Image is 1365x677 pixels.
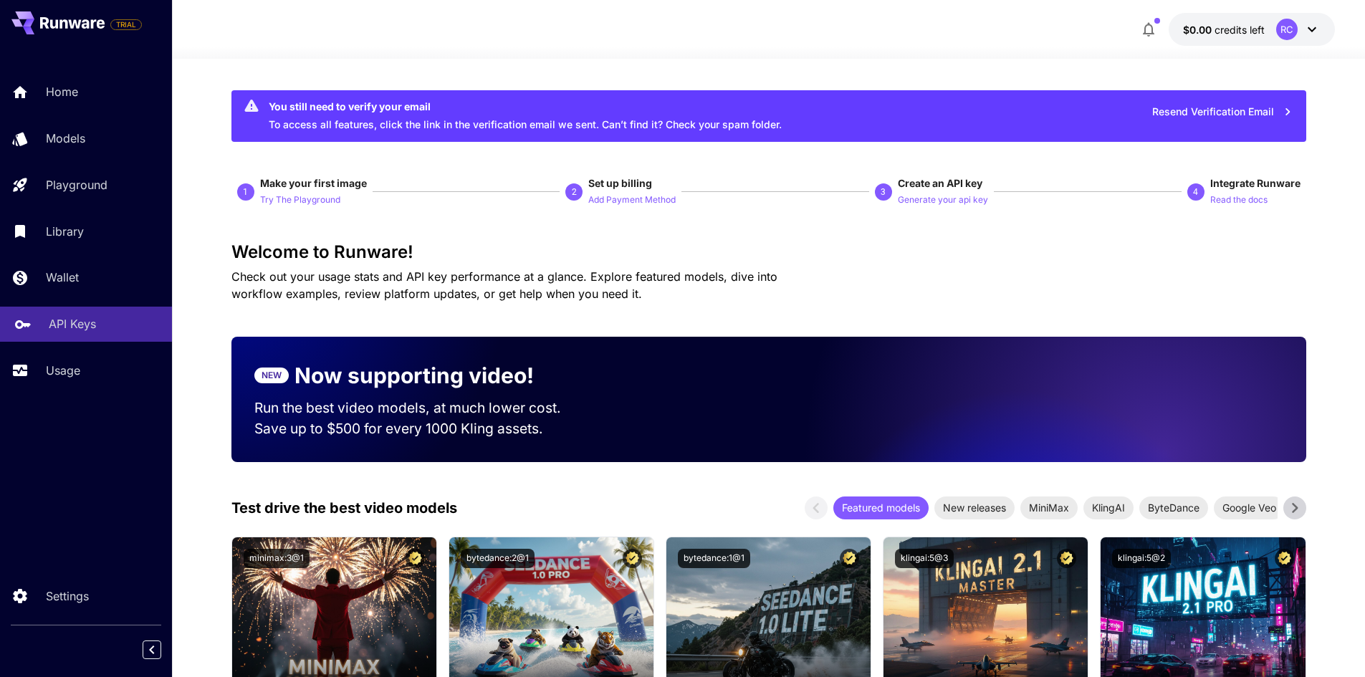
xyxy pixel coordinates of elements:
p: Run the best video models, at much lower cost. [254,398,588,418]
span: KlingAI [1083,500,1134,515]
p: Generate your api key [898,193,988,207]
div: You still need to verify your email [269,99,782,114]
p: Read the docs [1210,193,1268,207]
button: klingai:5@3 [895,549,954,568]
div: New releases [934,496,1015,519]
span: $0.00 [1183,24,1215,36]
span: Set up billing [588,177,652,189]
p: Save up to $500 for every 1000 Kling assets. [254,418,588,439]
p: Playground [46,176,107,193]
span: Integrate Runware [1210,177,1301,189]
span: MiniMax [1020,500,1078,515]
button: Add Payment Method [588,191,676,208]
div: To access all features, click the link in the verification email we sent. Can’t find it? Check yo... [269,95,782,138]
button: Read the docs [1210,191,1268,208]
span: New releases [934,500,1015,515]
button: Resend Verification Email [1144,97,1301,127]
p: Now supporting video! [294,360,534,392]
span: Add your payment card to enable full platform functionality. [110,16,142,33]
span: ByteDance [1139,500,1208,515]
button: Certified Model – Vetted for best performance and includes a commercial license. [623,549,642,568]
p: 3 [881,186,886,198]
div: Featured models [833,496,929,519]
p: Test drive the best video models [231,497,457,519]
button: Certified Model – Vetted for best performance and includes a commercial license. [1057,549,1076,568]
h3: Welcome to Runware! [231,242,1306,262]
div: Google Veo [1214,496,1285,519]
p: Add Payment Method [588,193,676,207]
p: Models [46,130,85,147]
span: Featured models [833,500,929,515]
button: klingai:5@2 [1112,549,1171,568]
div: MiniMax [1020,496,1078,519]
div: Collapse sidebar [153,637,172,663]
div: RC [1276,19,1298,40]
div: ByteDance [1139,496,1208,519]
span: Google Veo [1214,500,1285,515]
p: Wallet [46,269,79,286]
span: Create an API key [898,177,982,189]
p: Library [46,223,84,240]
button: Generate your api key [898,191,988,208]
p: NEW [262,369,282,382]
button: $0.00RC [1169,13,1335,46]
p: Home [46,83,78,100]
button: Certified Model – Vetted for best performance and includes a commercial license. [840,549,859,568]
button: bytedance:2@1 [461,549,535,568]
span: Check out your usage stats and API key performance at a glance. Explore featured models, dive int... [231,269,777,301]
button: minimax:3@1 [244,549,310,568]
button: bytedance:1@1 [678,549,750,568]
span: Make your first image [260,177,367,189]
span: TRIAL [111,19,141,30]
p: 4 [1193,186,1198,198]
div: $0.00 [1183,22,1265,37]
span: credits left [1215,24,1265,36]
p: API Keys [49,315,96,332]
button: Certified Model – Vetted for best performance and includes a commercial license. [1275,549,1294,568]
p: 2 [572,186,577,198]
button: Collapse sidebar [143,640,161,659]
div: KlingAI [1083,496,1134,519]
p: Usage [46,362,80,379]
button: Certified Model – Vetted for best performance and includes a commercial license. [406,549,425,568]
p: Settings [46,587,89,605]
